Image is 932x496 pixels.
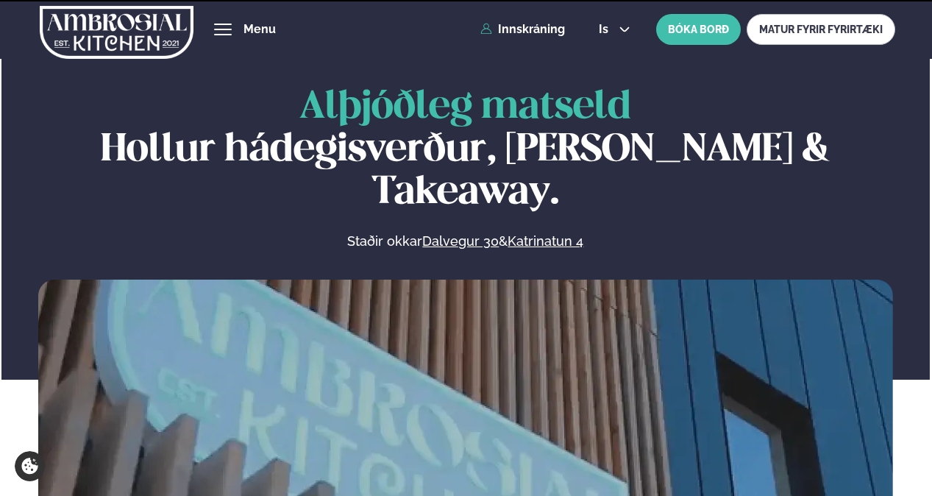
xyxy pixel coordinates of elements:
[38,86,894,214] h1: Hollur hádegisverður, [PERSON_NAME] & Takeaway.
[214,21,232,38] button: hamburger
[40,2,193,63] img: logo
[508,233,583,250] a: Katrinatun 4
[656,14,741,45] button: BÓKA BORÐ
[422,233,499,250] a: Dalvegur 30
[480,23,565,36] a: Innskráning
[188,233,744,250] p: Staðir okkar &
[587,24,642,35] button: is
[599,24,613,35] span: is
[747,14,895,45] a: MATUR FYRIR FYRIRTÆKI
[299,89,631,126] span: Alþjóðleg matseld
[15,451,45,481] a: Cookie settings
